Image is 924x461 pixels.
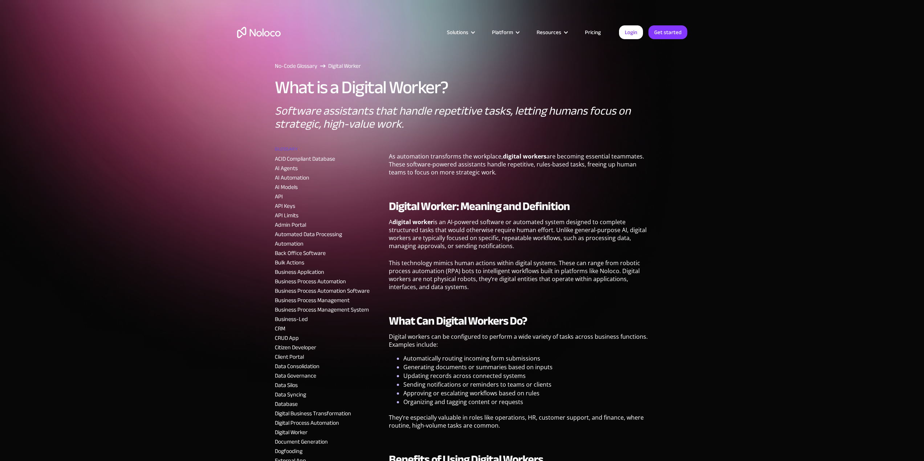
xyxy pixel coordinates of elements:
[275,238,304,249] a: Automation
[275,163,298,174] a: AI Agents
[389,310,527,332] strong: What Can Digital Workers Do?
[392,218,433,226] strong: digital worker
[537,28,561,37] div: Resources
[503,152,546,160] strong: digital workers
[275,304,369,315] a: Business Process Management System
[275,210,298,221] a: API Limits
[275,314,308,325] a: Business-Led
[483,28,528,37] div: Platform
[403,354,649,363] li: Automatically routing incoming form submissions
[275,333,299,343] a: CRUD App
[275,408,351,419] a: Digital Business Transformation
[648,25,687,39] a: Get started
[275,219,306,230] a: Admin Portal
[275,342,316,353] a: Citizen Developer
[275,248,326,259] a: Back Office Software
[403,389,649,398] li: Approving or escalating workflows based on rules
[389,333,649,354] p: Digital workers can be configured to perform a wide variety of tasks across business functions. E...
[275,295,350,306] a: Business Process Management
[275,389,306,400] a: Data Syncing
[528,28,576,37] div: Resources
[403,398,649,406] li: Organizing and tagging content or requests
[275,182,298,193] a: AI Models
[275,191,283,202] a: API
[275,427,308,438] a: Digital Worker
[275,144,298,155] h2: Glossary
[275,361,319,372] a: Data Consolidation
[275,446,302,457] a: Dogfooding
[619,25,643,39] a: Login
[492,28,513,37] div: Platform
[403,363,649,371] li: Generating documents or summaries based on inputs
[275,323,285,334] a: CRM
[275,153,335,164] a: ACID Compliant Database
[275,267,324,277] a: Business Application
[275,436,328,447] a: Document Generation
[275,380,298,391] a: Data Silos
[275,144,383,155] a: Glossary
[576,28,610,37] a: Pricing
[389,152,649,182] p: As automation transforms the workplace, are becoming essential teammates. These software-powered ...
[389,218,649,255] p: A is an AI-powered software or automated system designed to complete structured tasks that would ...
[237,27,281,38] a: home
[275,276,346,287] a: Business Process Automation
[447,28,468,37] div: Solutions
[403,371,649,380] li: Updating records across connected systems
[275,78,448,97] h1: What is a Digital Worker?
[389,413,649,435] p: They’re especially valuable in roles like operations, HR, customer support, and finance, where ro...
[275,417,339,428] a: Digital Process Automation
[275,201,295,211] a: API Keys
[275,351,304,362] a: Client Portal
[275,104,649,131] p: Software assistants that handle repetitive tasks, letting humans focus on strategic, high-value w...
[389,195,570,217] strong: Digital Worker: Meaning and Definition
[275,229,342,240] a: Automated Data Processing
[275,285,370,296] a: Business Process Automation Software
[403,380,649,389] li: Sending notifications or reminders to teams or clients
[275,257,304,268] a: Bulk Actions
[438,28,483,37] div: Solutions
[275,370,316,381] a: Data Governance
[275,172,309,183] a: AI Automation
[389,259,649,296] p: This technology mimics human actions within digital systems. These can range from robotic process...
[275,399,298,409] a: Database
